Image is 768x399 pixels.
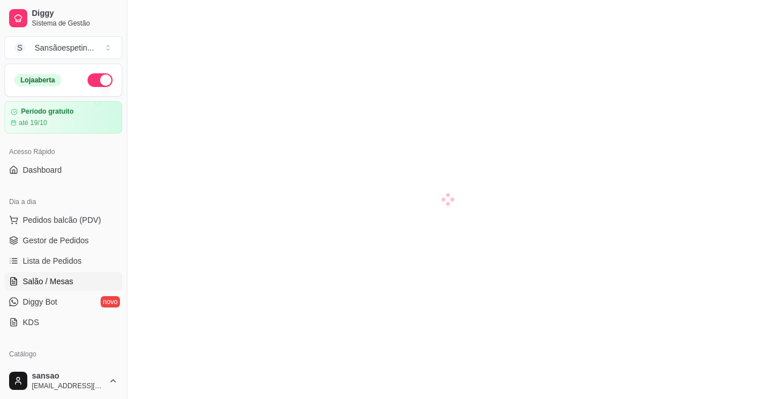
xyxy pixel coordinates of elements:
a: DiggySistema de Gestão [5,5,122,32]
span: Diggy [32,9,118,19]
div: Dia a dia [5,193,122,211]
span: Sistema de Gestão [32,19,118,28]
div: Catálogo [5,345,122,363]
span: S [14,42,26,53]
a: Diggy Botnovo [5,293,122,311]
div: Loja aberta [14,74,61,86]
span: Gestor de Pedidos [23,235,89,246]
span: Dashboard [23,164,62,176]
a: Lista de Pedidos [5,252,122,270]
article: Período gratuito [21,107,74,116]
button: Select a team [5,36,122,59]
div: Acesso Rápido [5,143,122,161]
span: KDS [23,317,39,328]
article: até 19/10 [19,118,47,127]
span: Lista de Pedidos [23,255,82,267]
span: Diggy Bot [23,296,57,307]
button: sansao[EMAIL_ADDRESS][DOMAIN_NAME] [5,367,122,394]
button: Alterar Status [88,73,113,87]
a: KDS [5,313,122,331]
span: Salão / Mesas [23,276,73,287]
span: [EMAIL_ADDRESS][DOMAIN_NAME] [32,381,104,390]
button: Pedidos balcão (PDV) [5,211,122,229]
a: Dashboard [5,161,122,179]
span: Pedidos balcão (PDV) [23,214,101,226]
span: sansao [32,371,104,381]
a: Gestor de Pedidos [5,231,122,250]
a: Salão / Mesas [5,272,122,290]
a: Período gratuitoaté 19/10 [5,101,122,134]
div: Sansãoespetin ... [35,42,94,53]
